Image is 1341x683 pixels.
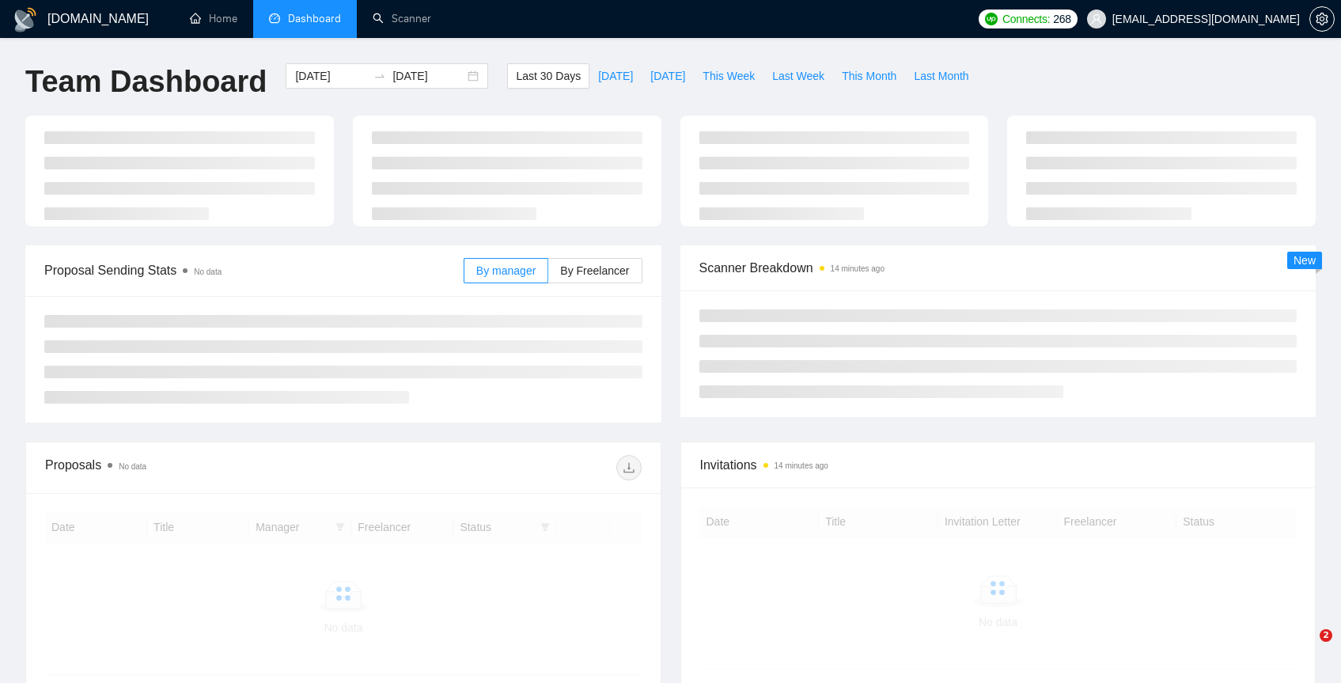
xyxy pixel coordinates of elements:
[560,264,629,277] span: By Freelancer
[703,67,755,85] span: This Week
[842,67,896,85] span: This Month
[650,67,685,85] span: [DATE]
[1309,6,1335,32] button: setting
[1053,10,1070,28] span: 268
[269,13,280,24] span: dashboard
[775,461,828,470] time: 14 minutes ago
[373,12,431,25] a: searchScanner
[694,63,763,89] button: This Week
[190,12,237,25] a: homeHome
[700,455,1297,475] span: Invitations
[985,13,998,25] img: upwork-logo.png
[833,63,905,89] button: This Month
[392,67,464,85] input: End date
[1309,13,1335,25] a: setting
[1294,254,1316,267] span: New
[831,264,885,273] time: 14 minutes ago
[476,264,536,277] span: By manager
[194,268,222,276] span: No data
[373,70,386,82] span: to
[516,67,581,85] span: Last 30 Days
[914,67,968,85] span: Last Month
[1320,629,1332,642] span: 2
[763,63,833,89] button: Last Week
[1287,629,1325,667] iframe: Intercom live chat
[905,63,977,89] button: Last Month
[45,455,343,480] div: Proposals
[1310,13,1334,25] span: setting
[699,258,1297,278] span: Scanner Breakdown
[373,70,386,82] span: swap-right
[642,63,694,89] button: [DATE]
[25,63,267,101] h1: Team Dashboard
[1002,10,1050,28] span: Connects:
[1091,13,1102,25] span: user
[295,67,367,85] input: Start date
[507,63,589,89] button: Last 30 Days
[288,12,341,25] span: Dashboard
[598,67,633,85] span: [DATE]
[589,63,642,89] button: [DATE]
[44,260,464,280] span: Proposal Sending Stats
[13,7,38,32] img: logo
[772,67,824,85] span: Last Week
[119,462,146,471] span: No data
